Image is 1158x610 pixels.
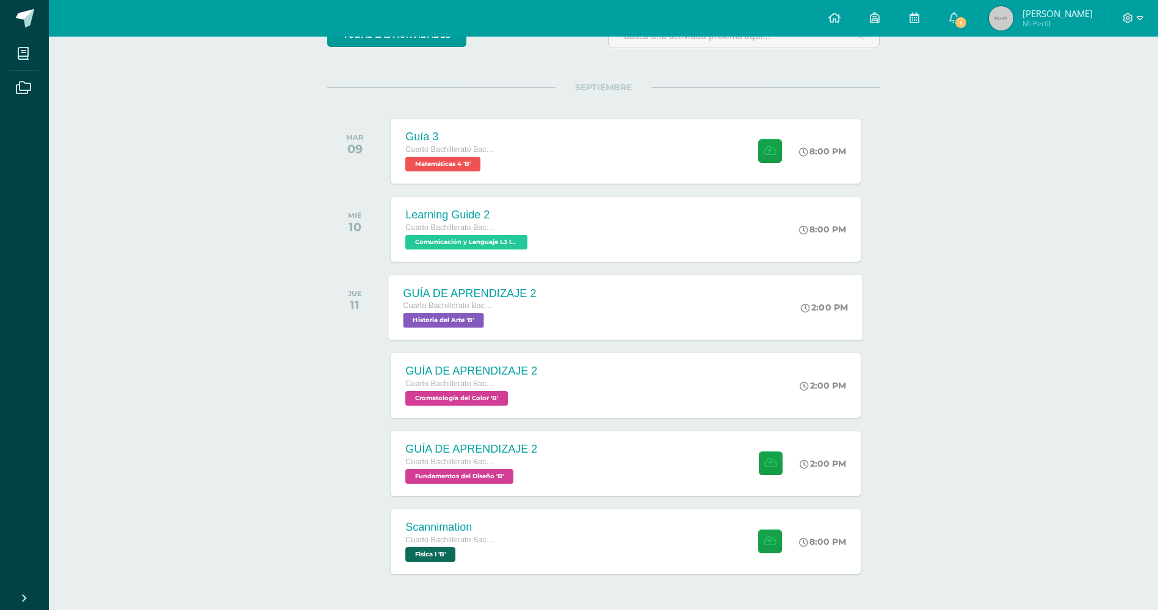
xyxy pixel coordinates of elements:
[348,289,362,298] div: JUE
[405,235,527,249] span: Comunicación y Lenguaje L3 Inglés 'B'
[800,380,846,391] div: 2:00 PM
[799,224,846,235] div: 8:00 PM
[405,469,513,484] span: Fundamentos del Diseño 'B'
[403,313,484,328] span: Historia del Arte 'B'
[348,298,362,312] div: 11
[405,131,497,143] div: Guía 3
[403,301,496,310] span: Cuarto Bachillerato Bachillerato en CCLL con Orientación en Diseño Gráfico
[403,287,537,300] div: GUÍA DE APRENDIZAJE 2
[405,223,497,232] span: Cuarto Bachillerato Bachillerato en CCLL con Orientación en Diseño Gráfico
[346,142,363,156] div: 09
[405,536,497,544] span: Cuarto Bachillerato Bachillerato en CCLL con Orientación en Diseño Gráfico
[405,443,537,456] div: GUÍA DE APRENDIZAJE 2
[405,521,497,534] div: Scannimation
[348,220,362,234] div: 10
[555,82,651,93] span: SEPTIEMBRE
[405,209,530,221] div: Learning Guide 2
[954,16,968,29] span: 1
[405,457,497,466] span: Cuarto Bachillerato Bachillerato en CCLL con Orientación en Diseño Gráfico
[799,146,846,157] div: 8:00 PM
[405,547,455,562] span: Física I 'B'
[405,391,508,406] span: Cromatología del Color 'B'
[1022,7,1093,20] span: [PERSON_NAME]
[405,157,480,171] span: Matemáticas 4 'B'
[989,6,1013,30] img: 45x45
[405,379,497,388] span: Cuarto Bachillerato Bachillerato en CCLL con Orientación en Diseño Gráfico
[405,145,497,154] span: Cuarto Bachillerato Bachillerato en CCLL con Orientación en Diseño Gráfico
[802,302,849,313] div: 2:00 PM
[799,536,846,547] div: 8:00 PM
[800,458,846,469] div: 2:00 PM
[405,365,537,378] div: GUÍA DE APRENDIZAJE 2
[1022,18,1093,29] span: Mi Perfil
[346,133,363,142] div: MAR
[348,211,362,220] div: MIÉ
